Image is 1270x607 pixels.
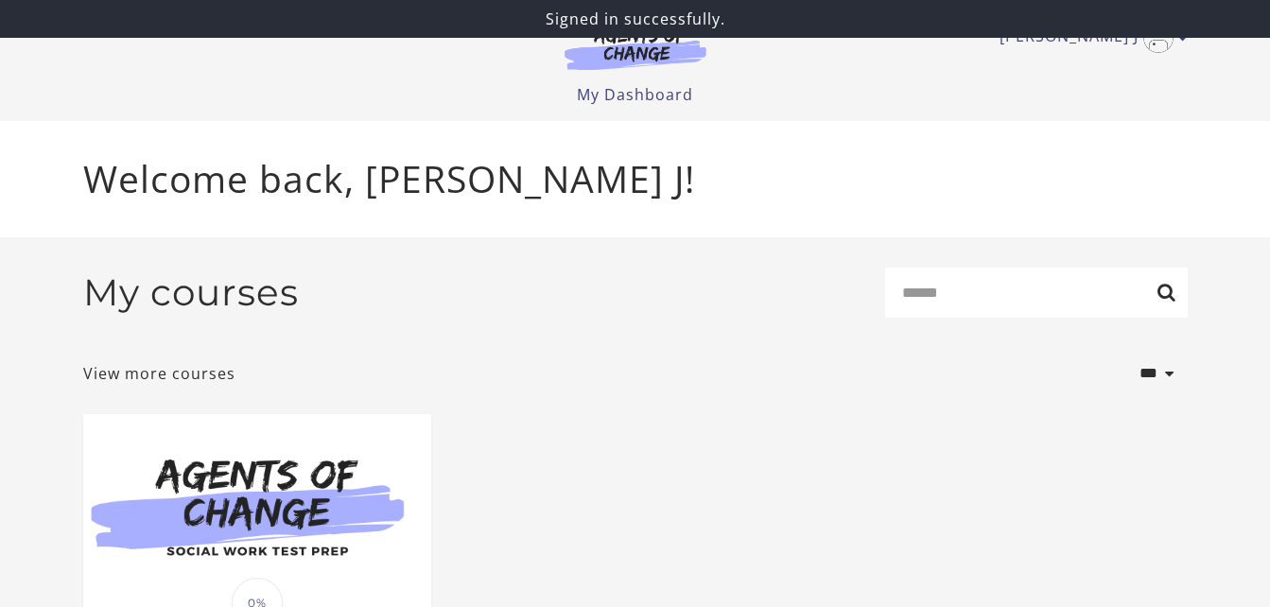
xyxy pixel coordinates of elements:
[83,362,235,385] a: View more courses
[545,26,726,70] img: Agents of Change Logo
[577,84,693,105] a: My Dashboard
[8,8,1262,30] p: Signed in successfully.
[83,151,1188,207] p: Welcome back, [PERSON_NAME] J!
[83,270,299,315] h2: My courses
[1000,23,1178,53] a: Toggle menu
